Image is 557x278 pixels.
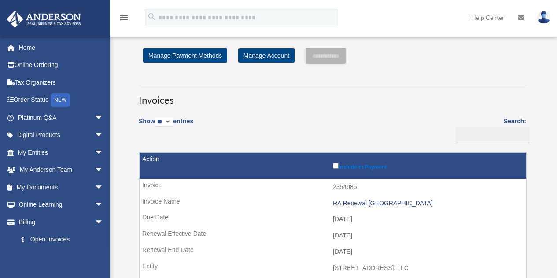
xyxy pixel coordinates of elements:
[6,178,117,196] a: My Documentsarrow_drop_down
[6,39,117,56] a: Home
[95,161,112,179] span: arrow_drop_down
[140,227,526,244] td: [DATE]
[140,260,526,277] td: [STREET_ADDRESS], LLC
[333,163,339,169] input: Include in Payment
[6,161,117,179] a: My Anderson Teamarrow_drop_down
[140,179,526,196] td: 2354985
[143,48,227,63] a: Manage Payment Methods
[155,117,173,127] select: Showentries
[537,11,550,24] img: User Pic
[139,85,526,107] h3: Invoices
[95,109,112,127] span: arrow_drop_down
[6,213,112,231] a: Billingarrow_drop_down
[119,15,129,23] a: menu
[333,161,522,170] label: Include in Payment
[140,211,526,228] td: [DATE]
[6,144,117,161] a: My Entitiesarrow_drop_down
[147,12,157,22] i: search
[95,213,112,231] span: arrow_drop_down
[139,116,193,136] label: Show entries
[51,93,70,107] div: NEW
[456,127,529,144] input: Search:
[95,126,112,145] span: arrow_drop_down
[238,48,295,63] a: Manage Account
[6,109,117,126] a: Platinum Q&Aarrow_drop_down
[119,12,129,23] i: menu
[333,200,522,207] div: RA Renewal [GEOGRAPHIC_DATA]
[453,116,526,143] label: Search:
[6,91,117,109] a: Order StatusNEW
[6,74,117,91] a: Tax Organizers
[95,178,112,196] span: arrow_drop_down
[12,231,108,249] a: $Open Invoices
[95,144,112,162] span: arrow_drop_down
[95,196,112,214] span: arrow_drop_down
[6,56,117,74] a: Online Ordering
[4,11,84,28] img: Anderson Advisors Platinum Portal
[140,244,526,260] td: [DATE]
[6,196,117,214] a: Online Learningarrow_drop_down
[6,126,117,144] a: Digital Productsarrow_drop_down
[26,234,30,245] span: $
